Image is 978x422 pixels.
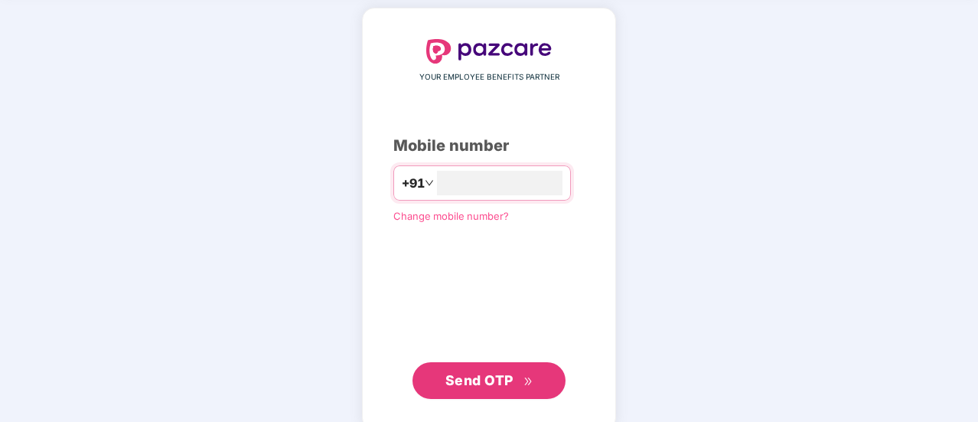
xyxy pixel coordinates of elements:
[393,134,585,158] div: Mobile number
[419,71,559,83] span: YOUR EMPLOYEE BENEFITS PARTNER
[426,39,552,64] img: logo
[402,174,425,193] span: +91
[445,372,513,388] span: Send OTP
[523,377,533,387] span: double-right
[412,362,566,399] button: Send OTPdouble-right
[425,178,434,188] span: down
[393,210,509,222] a: Change mobile number?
